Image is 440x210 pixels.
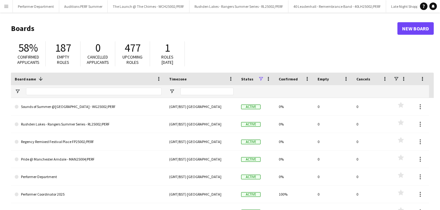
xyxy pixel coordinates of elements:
button: The Launch @ The Chimes - WCH25002/PERF [108,0,189,13]
div: (GMT/BST) [GEOGRAPHIC_DATA] [165,186,237,203]
span: Active [241,122,261,127]
div: (GMT/BST) [GEOGRAPHIC_DATA] [165,151,237,168]
a: Pride @ Manchester Arndale - MAN25004/PERF [15,151,162,168]
div: 0 [353,98,391,115]
div: 0 [353,168,391,185]
button: 40 Leadenhall - Remembrance Band - 40LH25002/PERF [288,0,386,13]
div: 0 [353,151,391,168]
span: 1 [165,41,170,55]
div: 0% [275,151,314,168]
div: (GMT/BST) [GEOGRAPHIC_DATA] [165,115,237,133]
button: Rushden Lakes - Rangers Summer Series - RL25002/PERF [189,0,288,13]
div: 0 [314,133,353,150]
span: 58% [18,41,38,55]
button: Auditions PERF Summer [59,0,108,13]
div: 0% [275,133,314,150]
span: Upcoming roles [122,54,142,65]
input: Timezone Filter Input [180,88,234,95]
div: 0 [314,151,353,168]
div: (GMT/BST) [GEOGRAPHIC_DATA] [165,133,237,150]
button: Open Filter Menu [169,89,175,94]
span: Confirmed [279,77,298,81]
div: 0% [275,98,314,115]
div: 0 [314,168,353,185]
a: Performer Coordinator 2025 [15,186,162,203]
span: Cancelled applicants [87,54,109,65]
div: (GMT/BST) [GEOGRAPHIC_DATA] [165,168,237,185]
span: Status [241,77,253,81]
a: Regency Remixed Festival Place FP25002/PERF [15,133,162,151]
span: Active [241,105,261,109]
span: Active [241,140,261,144]
div: 0 [353,186,391,203]
span: Active [241,192,261,197]
span: Confirmed applicants [17,54,39,65]
div: 0 [353,133,391,150]
span: Roles [DATE] [161,54,173,65]
div: 0 [353,115,391,133]
div: 0% [275,168,314,185]
div: 100% [275,186,314,203]
div: 0% [275,115,314,133]
span: Empty [318,77,329,81]
span: Empty roles [57,54,69,65]
h1: Boards [11,24,397,33]
span: Timezone [169,77,187,81]
span: 187 [55,41,71,55]
a: Sounds of Summer @[GEOGRAPHIC_DATA] - WG25002/PERF [15,98,162,115]
span: Cancels [356,77,370,81]
div: 0 [314,186,353,203]
div: 0 [314,115,353,133]
span: Board name [15,77,36,81]
a: Performer Department [15,168,162,186]
span: Active [241,157,261,162]
div: (GMT/BST) [GEOGRAPHIC_DATA] [165,98,237,115]
a: New Board [397,22,434,35]
button: Performer Department [13,0,59,13]
input: Board name Filter Input [26,88,162,95]
span: 0 [95,41,101,55]
button: Open Filter Menu [15,89,20,94]
span: 477 [125,41,141,55]
div: 0 [314,98,353,115]
span: Active [241,175,261,179]
a: Rushden Lakes - Rangers Summer Series - RL25002/PERF [15,115,162,133]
